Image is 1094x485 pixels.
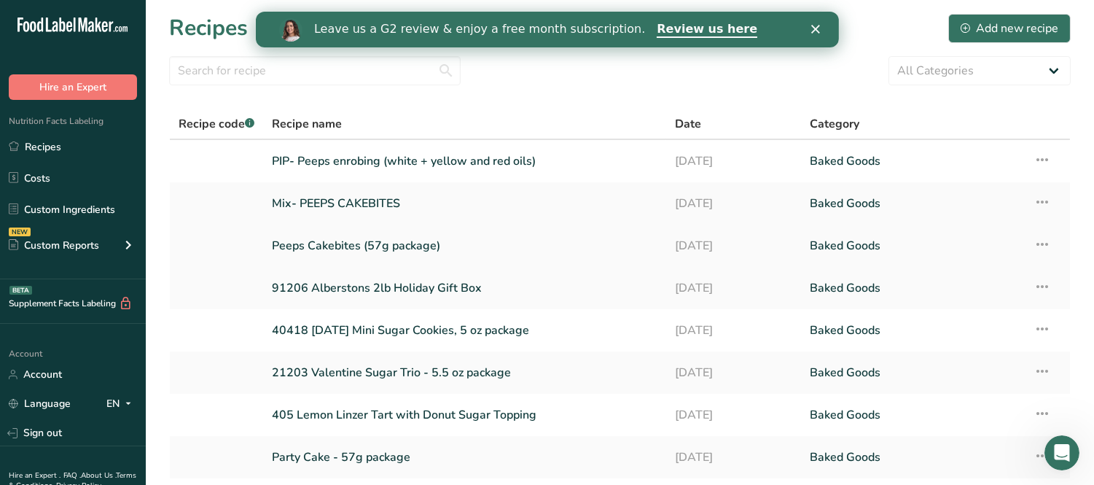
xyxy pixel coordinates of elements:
[675,442,792,473] a: [DATE]
[810,442,1017,473] a: Baked Goods
[272,315,657,346] a: 40418 [DATE] Mini Sugar Cookies, 5 oz package
[810,273,1017,303] a: Baked Goods
[272,400,657,430] a: 405 Lemon Linzer Tart with Donut Sugar Topping
[675,315,792,346] a: [DATE]
[63,470,81,481] a: FAQ .
[106,395,137,413] div: EN
[675,400,792,430] a: [DATE]
[1044,435,1079,470] iframe: Intercom live chat
[810,315,1017,346] a: Baked Goods
[9,286,32,295] div: BETA
[272,115,342,133] span: Recipe name
[272,230,657,261] a: Peeps Cakebites (57g package)
[272,188,657,219] a: Mix- PEEPS CAKEBITES
[555,13,570,22] div: Close
[272,442,657,473] a: Party Cake - 57g package
[675,146,792,176] a: [DATE]
[272,357,657,388] a: 21203 Valentine Sugar Trio - 5.5 oz package
[81,470,116,481] a: About Us .
[9,470,60,481] a: Hire an Expert .
[169,56,461,85] input: Search for recipe
[675,188,792,219] a: [DATE]
[810,357,1017,388] a: Baked Goods
[256,12,839,47] iframe: Intercom live chat banner
[675,273,792,303] a: [DATE]
[810,115,859,133] span: Category
[810,188,1017,219] a: Baked Goods
[675,115,701,133] span: Date
[272,146,657,176] a: PIP- Peeps enrobing (white + yellow and red oils)
[179,116,254,132] span: Recipe code
[169,12,322,44] h1: Recipes (1078)
[9,228,31,236] div: NEW
[675,357,792,388] a: [DATE]
[9,391,71,416] a: Language
[810,230,1017,261] a: Baked Goods
[961,20,1058,37] div: Add new recipe
[675,230,792,261] a: [DATE]
[948,14,1071,43] button: Add new recipe
[9,238,99,253] div: Custom Reports
[810,146,1017,176] a: Baked Goods
[810,400,1017,430] a: Baked Goods
[9,74,137,100] button: Hire an Expert
[272,273,657,303] a: 91206 Alberstons 2lb Holiday Gift Box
